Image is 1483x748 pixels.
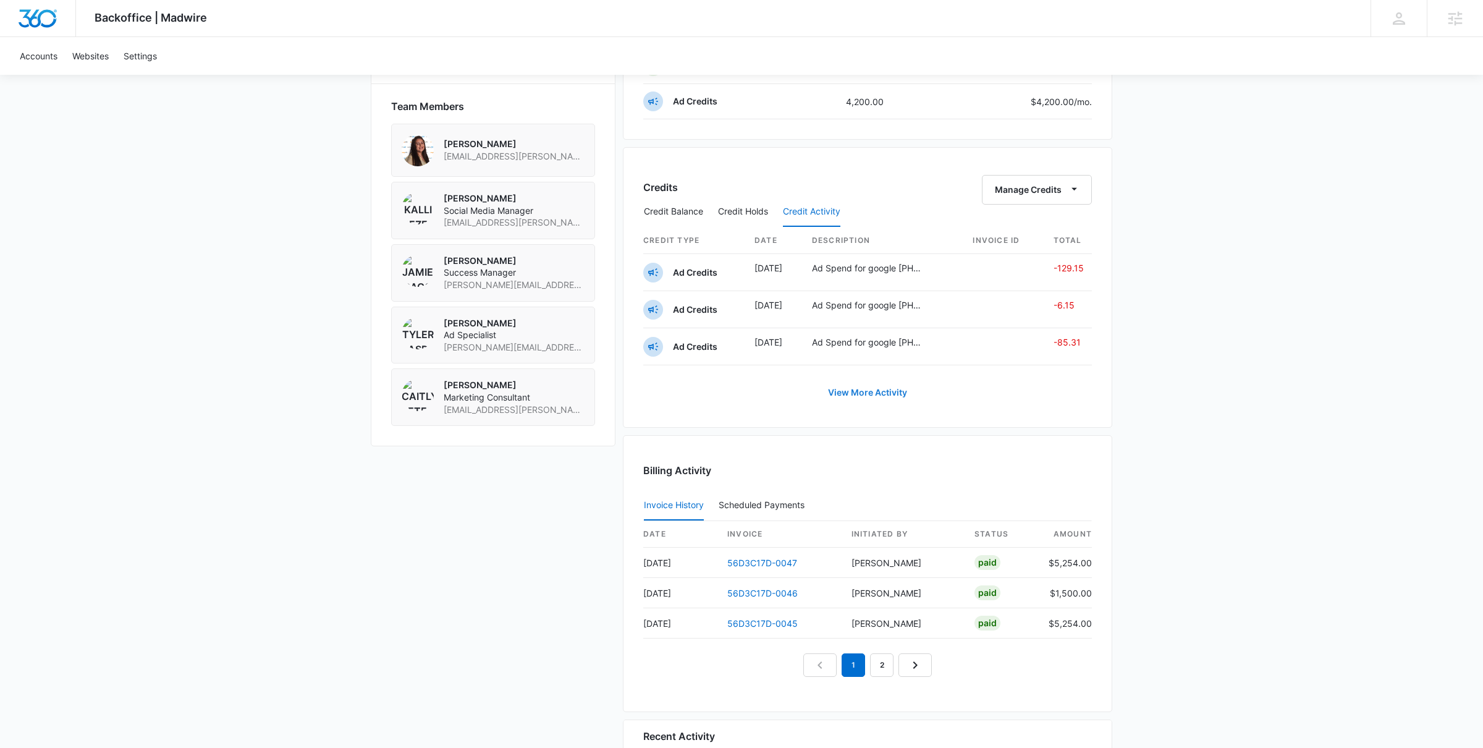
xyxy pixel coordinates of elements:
[727,558,797,568] a: 56D3C17D-0047
[643,578,717,608] td: [DATE]
[95,11,207,24] span: Backoffice | Madwire
[643,227,745,254] th: Credit Type
[402,192,434,224] img: Kalli Pezel
[444,341,585,354] span: [PERSON_NAME][EMAIL_ADDRESS][PERSON_NAME][DOMAIN_NAME]
[783,197,840,227] button: Credit Activity
[444,205,585,217] span: Social Media Manager
[644,197,703,227] button: Credit Balance
[842,548,965,578] td: [PERSON_NAME]
[1039,608,1092,639] td: $5,254.00
[1054,336,1092,349] p: -85.31
[444,329,585,341] span: Ad Specialist
[754,261,792,274] p: [DATE]
[444,317,585,329] p: [PERSON_NAME]
[717,521,842,548] th: invoice
[643,521,717,548] th: date
[898,653,932,677] a: Next Page
[643,180,678,195] h3: Credits
[402,134,434,166] img: Audriana Talamantes
[644,491,704,521] button: Invoice History
[1039,521,1092,548] th: amount
[673,266,717,279] p: Ad Credits
[643,608,717,639] td: [DATE]
[65,37,116,75] a: Websites
[754,299,792,312] p: [DATE]
[1039,578,1092,608] td: $1,500.00
[1031,95,1092,108] p: $4,200.00
[745,227,802,254] th: Date
[982,175,1092,205] button: Manage Credits
[444,255,585,267] p: [PERSON_NAME]
[718,197,768,227] button: Credit Holds
[444,192,585,205] p: [PERSON_NAME]
[643,548,717,578] td: [DATE]
[836,84,942,119] td: 4,200.00
[802,227,963,254] th: Description
[974,616,1000,631] div: Paid
[842,578,965,608] td: [PERSON_NAME]
[12,37,65,75] a: Accounts
[402,379,434,411] img: Caitlyn Peters
[754,336,792,349] p: [DATE]
[444,379,585,391] p: [PERSON_NAME]
[444,266,585,279] span: Success Manager
[974,555,1000,570] div: Paid
[673,304,717,316] p: Ad Credits
[812,336,926,349] p: Ad Spend for google [PHONE_NUMBER]
[444,279,585,291] span: [PERSON_NAME][EMAIL_ADDRESS][PERSON_NAME][DOMAIN_NAME]
[402,255,434,287] img: Jamie Dagg
[816,378,919,407] a: View More Activity
[803,653,932,677] nav: Pagination
[444,404,585,416] span: [EMAIL_ADDRESS][PERSON_NAME][DOMAIN_NAME]
[444,216,585,229] span: [EMAIL_ADDRESS][PERSON_NAME][DOMAIN_NAME]
[643,463,1092,478] h3: Billing Activity
[444,391,585,404] span: Marketing Consultant
[727,588,798,598] a: 56D3C17D-0046
[812,299,926,312] p: Ad Spend for google [PHONE_NUMBER]
[391,99,464,114] span: Team Members
[1044,227,1092,254] th: Total
[842,608,965,639] td: [PERSON_NAME]
[842,653,865,677] em: 1
[870,653,894,677] a: Page 2
[643,729,715,744] h6: Recent Activity
[965,521,1039,548] th: status
[444,150,585,163] span: [EMAIL_ADDRESS][PERSON_NAME][DOMAIN_NAME]
[444,138,585,150] p: [PERSON_NAME]
[116,37,164,75] a: Settings
[1039,548,1092,578] td: $5,254.00
[402,317,434,349] img: Tyler Rasdon
[842,521,965,548] th: Initiated By
[719,501,809,509] div: Scheduled Payments
[963,227,1043,254] th: Invoice ID
[1074,96,1092,107] span: /mo.
[812,261,926,274] p: Ad Spend for google [PHONE_NUMBER]
[727,618,798,629] a: 56D3C17D-0045
[673,95,717,108] p: Ad Credits
[673,341,717,353] p: Ad Credits
[974,585,1000,600] div: Paid
[1054,299,1092,312] p: -6.15
[1054,261,1092,274] p: -129.15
